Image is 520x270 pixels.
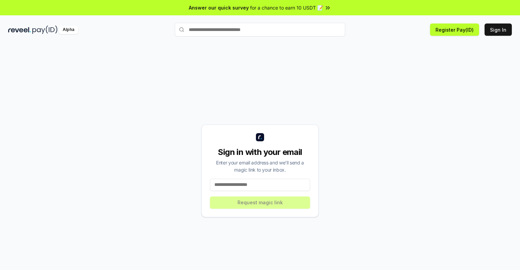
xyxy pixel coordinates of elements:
span: Answer our quick survey [189,4,249,11]
img: logo_small [256,133,264,141]
button: Sign In [485,23,512,36]
div: Sign in with your email [210,147,310,158]
img: pay_id [32,26,58,34]
div: Alpha [59,26,78,34]
img: reveel_dark [8,26,31,34]
span: for a chance to earn 10 USDT 📝 [250,4,323,11]
button: Register Pay(ID) [430,23,479,36]
div: Enter your email address and we’ll send a magic link to your inbox. [210,159,310,173]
